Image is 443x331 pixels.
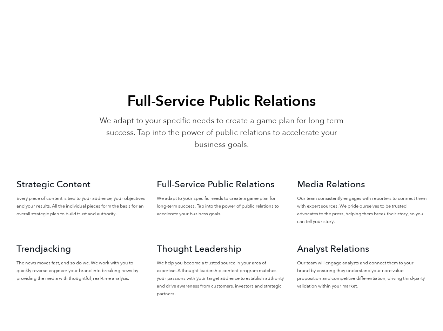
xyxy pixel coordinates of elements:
[92,92,351,111] h2: Full-Service Public Relations
[16,243,146,255] h2: Trendjacking
[157,195,287,218] p: We adapt to your specific needs to create a game plan for long-term success. Tap into the power o...
[157,243,287,255] h2: Thought Leadership
[3,10,109,64] iframe: profile
[297,178,427,190] h2: Media Relations
[16,178,146,190] h2: Strategic Content
[297,259,427,290] p: Our team will engage analysts and connect them to your brand by ensuring they understand your cor...
[297,195,427,225] p: Our team consistently engages with reporters to connect them with expert sources. We pride oursel...
[16,259,146,282] p: The news moves fast, and so do we. We work with you to quickly reverse-engineer your brand into b...
[157,259,287,298] p: We help you become a trusted source in your area of expertise. A thought leadership content progr...
[92,115,351,150] p: We adapt to your specific needs to create a game plan for long-term success. Tap into the power o...
[16,195,146,218] p: Every piece of content is tied to your audience, your objectives and your results. All the indivi...
[157,178,287,190] h2: Full-Service Public Relations
[297,243,427,255] h2: Analyst Relations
